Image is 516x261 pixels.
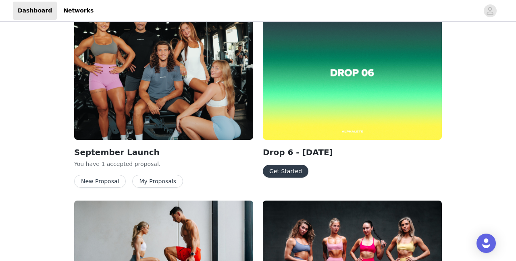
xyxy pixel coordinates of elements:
a: Networks [58,2,98,20]
img: Alphalete Retail [263,6,442,140]
button: New Proposal [74,175,126,188]
button: Get Started [263,165,308,178]
h2: September Launch [74,146,253,158]
div: avatar [486,4,494,17]
button: My Proposals [132,175,183,188]
img: Alphalete Retail [74,6,253,140]
p: You have 1 accepted proposal . [74,160,253,168]
a: Dashboard [13,2,57,20]
h2: Drop 6 - [DATE] [263,146,442,158]
div: Open Intercom Messenger [476,234,496,253]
